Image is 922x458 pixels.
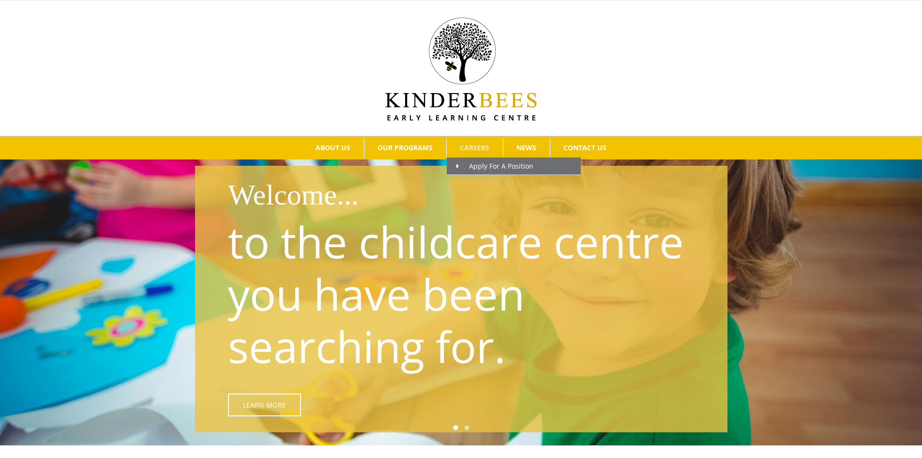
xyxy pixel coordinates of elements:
p: to the childcare centre you have been searching for. [228,215,699,372]
nav: Main Menu [15,136,907,159]
span: Apply For A Position [456,161,533,171]
span: CONTACT US [563,144,606,151]
img: Kinder Bees Logo [385,17,537,121]
a: CAREERS [447,138,503,158]
h1: Welcome... [228,174,720,215]
span: Learn More [243,401,286,409]
span: NEWS [516,144,536,151]
a: 1 [453,425,458,430]
span: CAREERS [460,144,489,151]
a: OUR PROGRAMS [364,138,446,158]
span: ABOUT US [316,144,350,151]
span: OUR PROGRAMS [378,144,433,151]
a: Learn More [228,394,301,416]
a: Apply For A Position [447,158,581,175]
a: CONTACT US [550,138,620,158]
a: 2 [464,425,469,430]
a: ABOUT US [302,138,364,158]
a: NEWS [503,138,550,158]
